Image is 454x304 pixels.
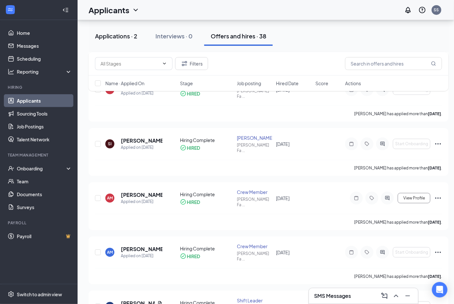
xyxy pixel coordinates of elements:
svg: Minimize [404,292,412,300]
button: ChevronUp [391,291,401,301]
a: Surveys [17,201,72,214]
span: Name · Applied On [105,80,144,86]
svg: Analysis [8,68,14,75]
a: Documents [17,188,72,201]
svg: Notifications [404,6,412,14]
svg: ChevronDown [162,61,167,66]
span: Start Onboarding [395,142,428,146]
button: Minimize [403,291,413,301]
input: All Stages [100,60,159,67]
div: Applied on [DATE] [121,253,163,259]
div: Crew Member [237,189,272,195]
svg: ActiveChat [384,196,391,201]
svg: Ellipses [434,140,442,148]
div: Hiring Complete [180,137,233,143]
b: [DATE] [428,274,441,279]
svg: MagnifyingGlass [431,61,436,66]
svg: ChevronUp [392,292,400,300]
svg: Settings [8,291,14,298]
a: Job Postings [17,120,72,133]
div: [PERSON_NAME] [237,135,272,141]
a: Sourcing Tools [17,107,72,120]
svg: UserCheck [8,165,14,172]
h3: SMS Messages [314,292,351,299]
b: [DATE] [428,111,441,116]
span: Actions [345,80,361,86]
svg: Ellipses [434,194,442,202]
div: [PERSON_NAME] Fa ... [237,251,272,262]
span: Job posting [237,80,261,86]
div: Team Management [8,152,71,158]
svg: Tag [368,196,376,201]
svg: Note [348,250,355,255]
div: Hiring [8,85,71,90]
span: Hired Date [276,80,299,86]
div: Offers and hires · 38 [211,32,266,40]
svg: CheckmarkCircle [180,145,186,151]
p: [PERSON_NAME] has applied more than . [354,274,442,279]
button: Start Onboarding [393,139,430,149]
svg: Filter [181,60,188,67]
span: View Profile [403,196,425,200]
svg: ActiveChat [379,141,386,147]
div: Crew Member [237,243,272,249]
button: Start Onboarding [393,247,430,258]
div: Hiring Complete [180,245,233,252]
p: [PERSON_NAME] has applied more than . [354,111,442,117]
a: Home [17,26,72,39]
button: View Profile [398,193,430,203]
div: Applications · 2 [95,32,137,40]
div: AM [107,195,113,201]
a: Applicants [17,94,72,107]
svg: Collapse [62,7,69,13]
div: Switch to admin view [17,291,62,298]
h5: [PERSON_NAME] [121,137,163,144]
svg: ComposeMessage [381,292,388,300]
div: SS [434,7,439,13]
svg: CheckmarkCircle [180,199,186,205]
span: Stage [180,80,193,86]
svg: Note [353,196,360,201]
span: [DATE] [276,195,290,201]
div: AM [107,249,113,255]
div: HIRED [187,199,200,205]
div: Reporting [17,68,72,75]
svg: Note [348,141,355,147]
button: Filter Filters [175,57,208,70]
div: Payroll [8,220,71,226]
div: Open Intercom Messenger [432,282,448,298]
button: ComposeMessage [379,291,390,301]
div: Interviews · 0 [155,32,193,40]
span: Score [315,80,328,86]
div: SI [108,141,112,147]
svg: Tag [363,250,371,255]
span: [DATE] [276,249,290,255]
input: Search in offers and hires [345,57,442,70]
p: [PERSON_NAME] has applied more than . [354,165,442,171]
div: Shift Leader [237,297,272,304]
h1: Applicants [89,5,129,15]
h5: [PERSON_NAME] [121,191,163,198]
b: [DATE] [428,220,441,225]
svg: ChevronDown [132,6,140,14]
svg: ActiveChat [379,250,386,255]
svg: Ellipses [434,248,442,256]
div: Applied on [DATE] [121,144,163,151]
svg: Tag [363,141,371,147]
svg: CheckmarkCircle [180,253,186,259]
a: Talent Network [17,133,72,146]
div: Hiring Complete [180,191,233,198]
div: [PERSON_NAME] Fa ... [237,197,272,208]
div: HIRED [187,253,200,259]
span: [DATE] [276,141,290,147]
svg: QuestionInfo [418,6,426,14]
a: Team [17,175,72,188]
p: [PERSON_NAME] has applied more than . [354,219,442,225]
h5: [PERSON_NAME] [121,246,163,253]
div: HIRED [187,145,200,151]
div: Onboarding [17,165,67,172]
a: Scheduling [17,52,72,65]
svg: WorkstreamLogo [7,6,14,13]
a: PayrollCrown [17,230,72,243]
div: Applied on [DATE] [121,198,163,205]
